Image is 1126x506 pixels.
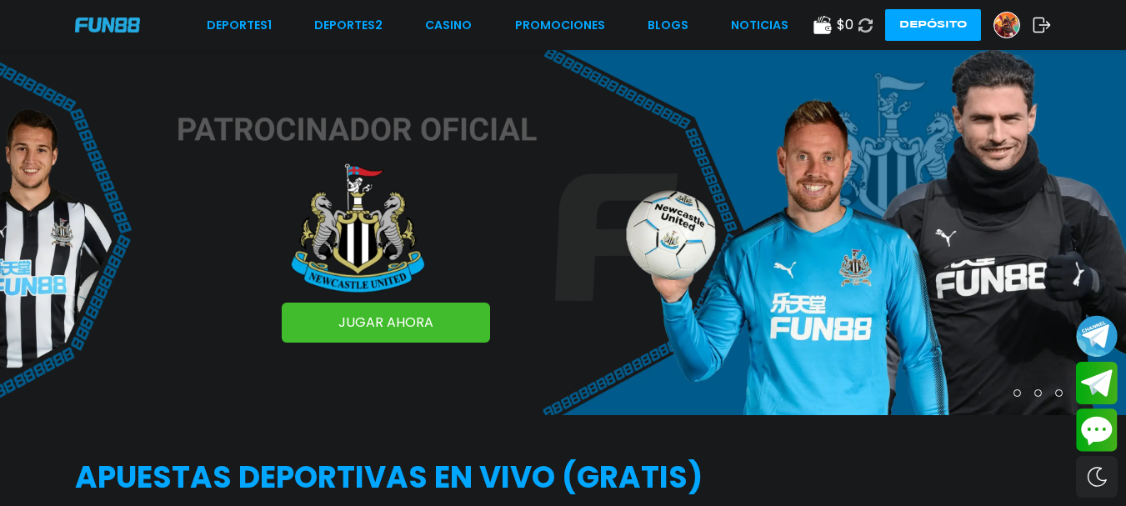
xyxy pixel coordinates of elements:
button: Join telegram [1076,362,1118,405]
button: Contact customer service [1076,408,1118,452]
span: $ 0 [837,15,853,35]
img: Company Logo [75,18,140,32]
button: Depósito [885,9,981,41]
a: Avatar [993,12,1033,38]
a: NOTICIAS [731,17,788,34]
a: JUGAR AHORA [282,303,490,343]
a: Deportes2 [314,17,383,34]
div: Switch theme [1076,456,1118,498]
a: CASINO [425,17,472,34]
a: Deportes1 [207,17,272,34]
button: Join telegram channel [1076,314,1118,358]
img: Avatar [994,13,1019,38]
a: BLOGS [648,17,688,34]
a: Promociones [515,17,605,34]
h2: APUESTAS DEPORTIVAS EN VIVO (gratis) [75,455,1051,500]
